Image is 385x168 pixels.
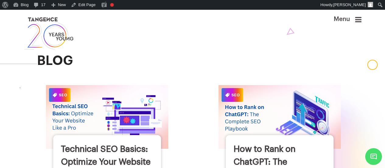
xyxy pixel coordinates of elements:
img: Category Icon [53,93,57,97]
span: SEO [222,88,243,102]
img: How to Rank on ChatGPT: The Complete SEO Playbook [219,85,341,149]
img: Category Icon [225,93,229,97]
img: logo SVG [24,16,74,51]
span: SEO [49,88,71,102]
span: Chat Widget [365,148,382,165]
h2: blog [37,54,362,68]
img: Technical SEO Basics: Optimize Your Website Like a Pro [46,85,168,149]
